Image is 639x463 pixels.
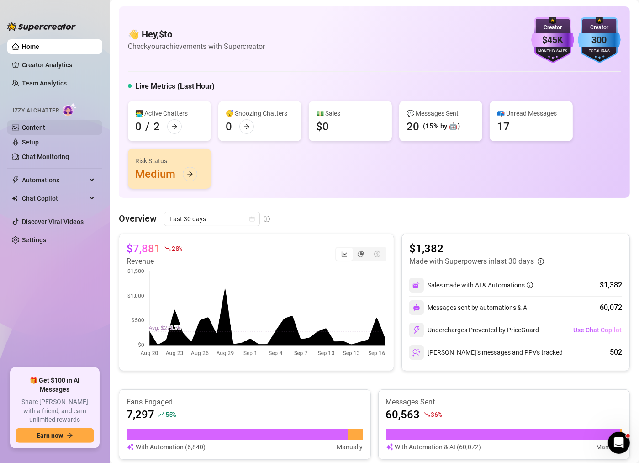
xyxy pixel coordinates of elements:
[337,442,363,452] article: Manually
[531,17,574,63] img: purple-badge-B9DA21FR.svg
[358,251,364,257] span: pie-chart
[316,108,385,118] div: 💵 Sales
[226,108,294,118] div: 😴 Snoozing Chatters
[187,171,193,177] span: arrow-right
[527,282,533,288] span: info-circle
[412,348,421,357] img: svg%3e
[172,244,182,253] span: 28 %
[22,138,39,146] a: Setup
[341,251,348,257] span: line-chart
[578,23,621,32] div: Creator
[423,121,460,132] div: (15% by 🤖)
[497,119,510,134] div: 17
[596,442,622,452] article: Manually
[128,41,265,52] article: Check your achievements with Supercreator
[431,410,442,419] span: 36 %
[531,33,574,47] div: $45K
[243,123,250,130] span: arrow-right
[127,407,154,422] article: 7,297
[135,81,215,92] h5: Live Metrics (Last Hour)
[16,398,94,425] span: Share [PERSON_NAME] with a friend, and earn unlimited rewards
[22,58,95,72] a: Creator Analytics
[395,442,481,452] article: With Automation & AI (60,072)
[578,33,621,47] div: 300
[409,345,563,360] div: [PERSON_NAME]’s messages and PPVs tracked
[608,432,630,454] iframe: Intercom live chat
[165,410,176,419] span: 55 %
[127,241,161,256] article: $7,881
[22,191,87,206] span: Chat Copilot
[610,347,622,358] div: 502
[407,108,475,118] div: 💬 Messages Sent
[335,247,386,261] div: segmented control
[600,302,622,313] div: 60,072
[22,43,39,50] a: Home
[538,258,544,265] span: info-circle
[428,280,533,290] div: Sales made with AI & Automations
[409,256,534,267] article: Made with Superpowers in last 30 days
[12,176,19,184] span: thunderbolt
[128,28,265,41] h4: 👋 Hey, $to
[497,108,565,118] div: 📪 Unread Messages
[22,173,87,187] span: Automations
[412,281,421,289] img: svg%3e
[171,123,178,130] span: arrow-right
[135,119,142,134] div: 0
[127,397,363,407] article: Fans Engaged
[63,103,77,116] img: AI Chatter
[127,442,134,452] img: svg%3e
[409,300,529,315] div: Messages sent by automations & AI
[22,218,84,225] a: Discover Viral Videos
[135,156,204,166] div: Risk Status
[169,212,254,226] span: Last 30 days
[119,212,157,225] article: Overview
[164,245,171,252] span: fall
[22,124,45,131] a: Content
[386,397,623,407] article: Messages Sent
[531,48,574,54] div: Monthly Sales
[531,23,574,32] div: Creator
[407,119,419,134] div: 20
[16,428,94,443] button: Earn nowarrow-right
[409,241,544,256] article: $1,382
[374,251,380,257] span: dollar-circle
[413,304,420,311] img: svg%3e
[264,216,270,222] span: info-circle
[7,22,76,31] img: logo-BBDzfeDw.svg
[386,442,393,452] img: svg%3e
[316,119,329,134] div: $0
[386,407,420,422] article: 60,563
[600,280,622,291] div: $1,382
[424,411,430,418] span: fall
[573,326,622,334] span: Use Chat Copilot
[409,323,539,337] div: Undercharges Prevented by PriceGuard
[578,17,621,63] img: blue-badge-DgoSNQY1.svg
[37,432,63,439] span: Earn now
[136,442,206,452] article: With Automation (6,840)
[226,119,232,134] div: 0
[22,153,69,160] a: Chat Monitoring
[13,106,59,115] span: Izzy AI Chatter
[127,256,182,267] article: Revenue
[67,432,73,439] span: arrow-right
[153,119,160,134] div: 2
[158,411,164,418] span: rise
[573,323,622,337] button: Use Chat Copilot
[249,216,255,222] span: calendar
[412,326,421,334] img: svg%3e
[578,48,621,54] div: Total Fans
[135,108,204,118] div: 👩‍💻 Active Chatters
[12,195,18,202] img: Chat Copilot
[22,80,67,87] a: Team Analytics
[16,376,94,394] span: 🎁 Get $100 in AI Messages
[22,236,46,244] a: Settings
